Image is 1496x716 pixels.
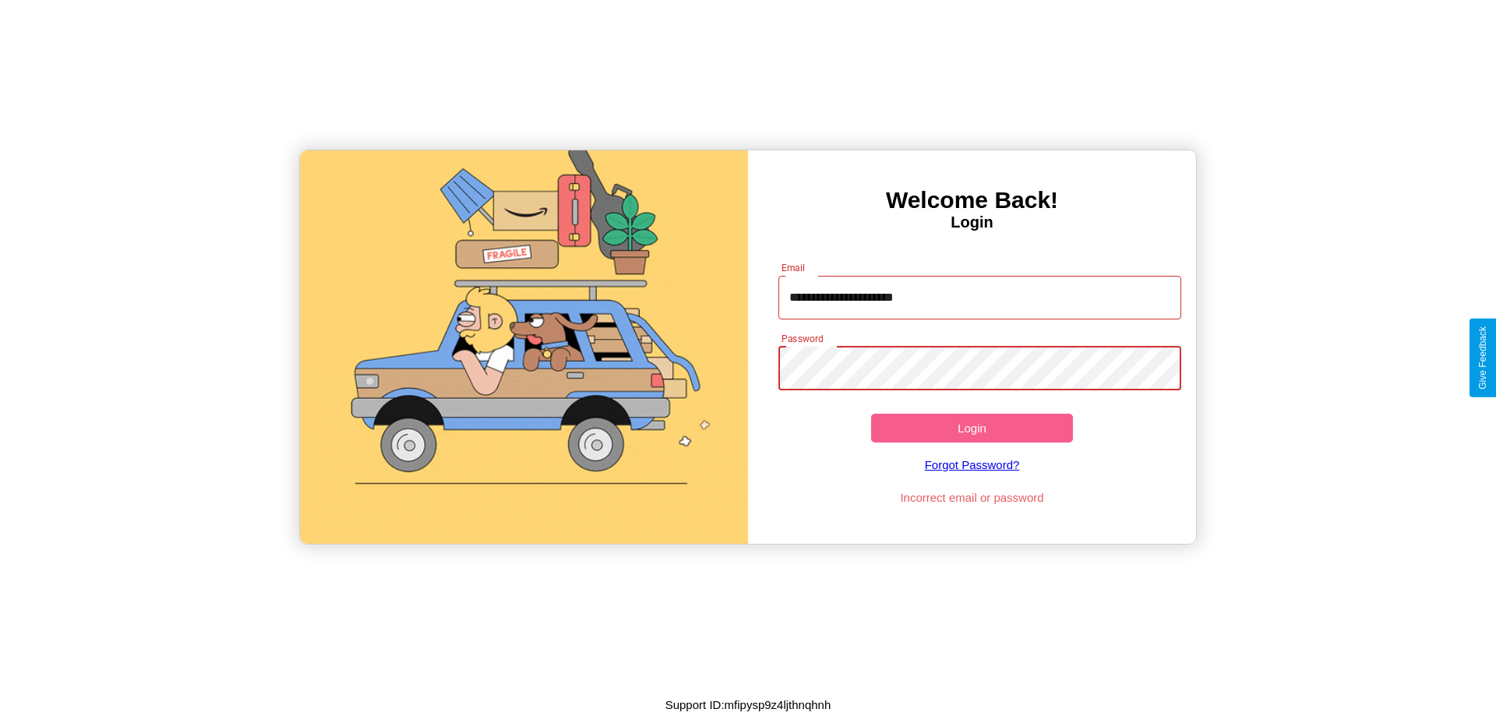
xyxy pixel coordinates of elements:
h4: Login [748,213,1196,231]
a: Forgot Password? [771,443,1174,487]
p: Incorrect email or password [771,487,1174,508]
button: Login [871,414,1073,443]
h3: Welcome Back! [748,187,1196,213]
label: Email [782,261,806,274]
p: Support ID: mfipysp9z4ljthnqhnh [665,694,831,715]
label: Password [782,332,823,345]
div: Give Feedback [1477,326,1488,390]
img: gif [300,150,748,544]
